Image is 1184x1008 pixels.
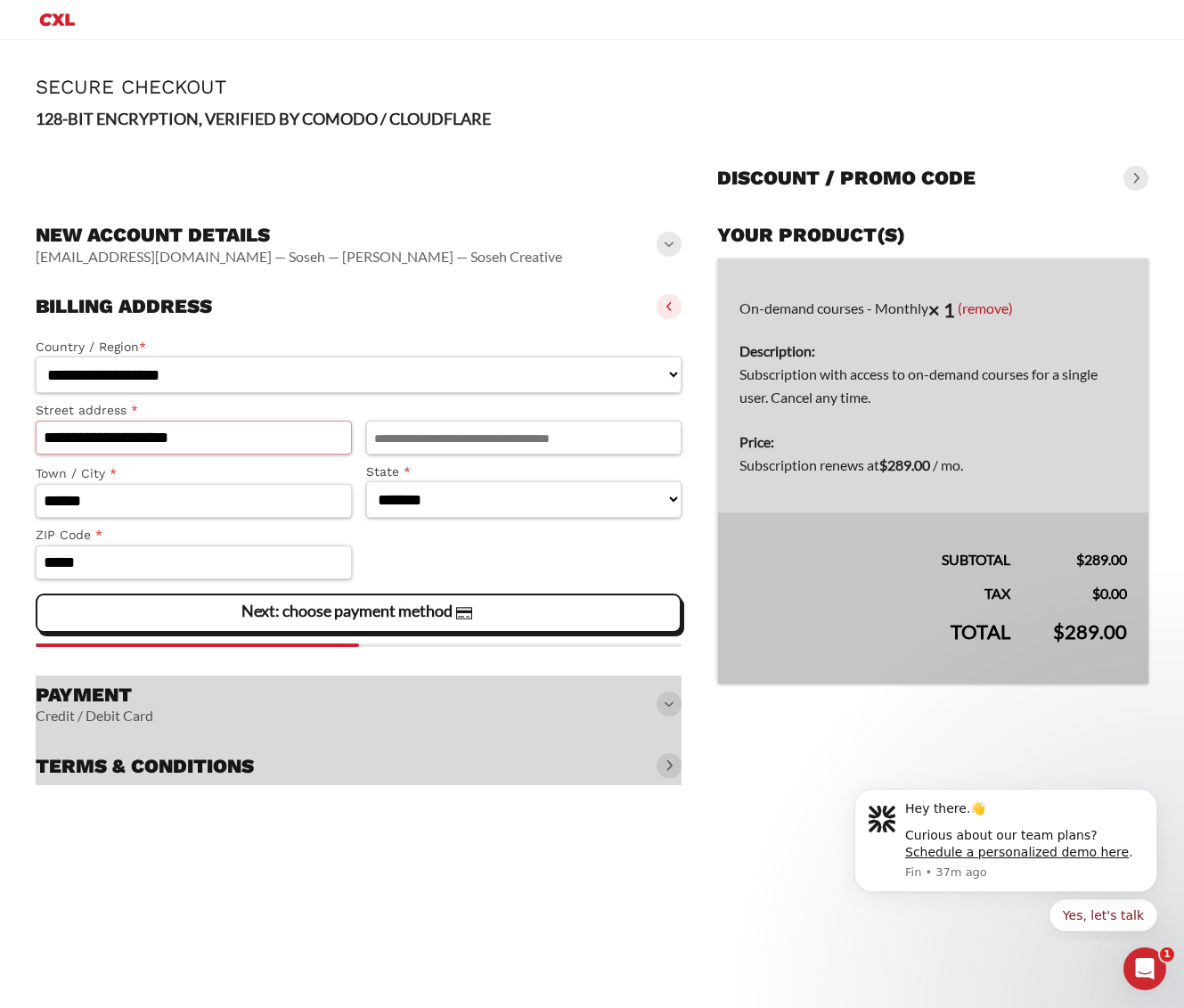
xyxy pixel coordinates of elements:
iframe: Intercom notifications message [828,759,1184,942]
strong: 128-BIT ENCRYPTION, VERIFIED BY COMODO / CLOUDFLARE [36,109,491,128]
vaadin-button: Next: choose payment method [36,594,682,633]
vaadin-horizontal-layout: [EMAIL_ADDRESS][DOMAIN_NAME] — Soseh — [PERSON_NAME] — Soseh Creative [36,248,562,266]
iframe: Intercom live chat [1123,947,1166,990]
h1: Secure Checkout [36,76,1148,98]
h3: New account details [36,223,562,248]
label: ZIP Code [36,525,352,545]
label: Street address [36,400,352,421]
h3: Billing address [36,294,212,319]
label: Town / City [36,463,352,484]
h3: Discount / promo code [717,166,976,191]
label: State [366,462,682,482]
label: Country / Region [36,337,682,357]
span: 1 [1160,947,1174,962]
